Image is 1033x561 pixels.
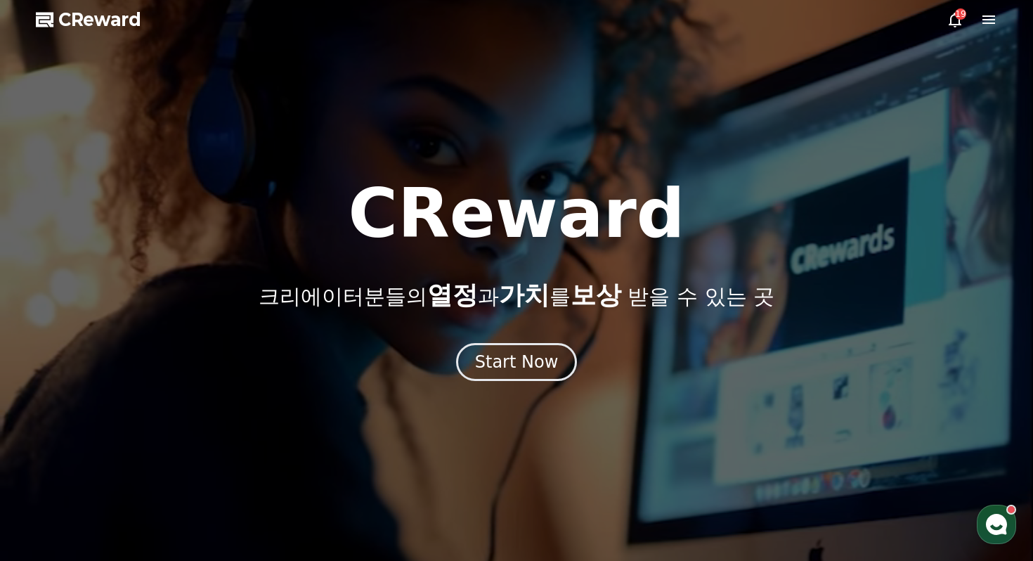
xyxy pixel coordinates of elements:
[259,281,774,309] p: 크리에이터분들의 과 를 받을 수 있는 곳
[571,280,621,309] span: 보상
[36,8,141,31] a: CReward
[947,11,963,28] a: 19
[475,351,559,373] div: Start Now
[456,343,578,381] button: Start Now
[499,280,550,309] span: 가치
[58,8,141,31] span: CReward
[348,180,684,247] h1: CReward
[181,444,270,479] a: 설정
[955,8,966,20] div: 19
[129,466,145,477] span: 대화
[427,280,478,309] span: 열정
[456,357,578,370] a: Start Now
[217,465,234,477] span: 설정
[93,444,181,479] a: 대화
[4,444,93,479] a: 홈
[44,465,53,477] span: 홈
